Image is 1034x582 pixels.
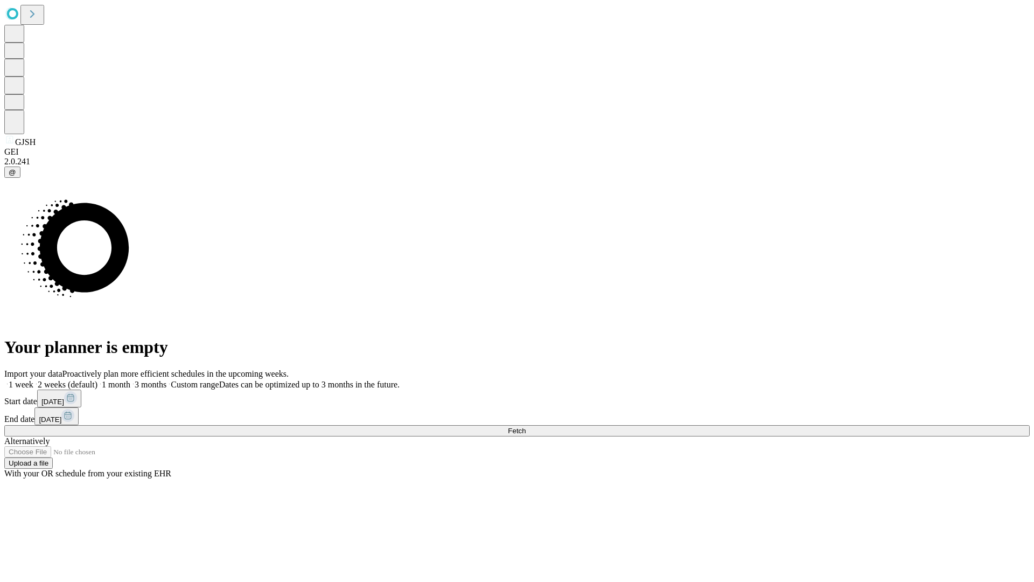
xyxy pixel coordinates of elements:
span: 1 week [9,380,33,389]
h1: Your planner is empty [4,337,1030,357]
span: Proactively plan more efficient schedules in the upcoming weeks. [62,369,289,378]
button: [DATE] [34,407,79,425]
span: Fetch [508,427,526,435]
div: GEI [4,147,1030,157]
button: @ [4,167,20,178]
span: @ [9,168,16,176]
button: Upload a file [4,458,53,469]
button: [DATE] [37,390,81,407]
div: End date [4,407,1030,425]
span: GJSH [15,137,36,147]
span: [DATE] [39,415,61,424]
span: Custom range [171,380,219,389]
span: [DATE] [41,398,64,406]
span: Alternatively [4,436,50,446]
div: 2.0.241 [4,157,1030,167]
span: Import your data [4,369,62,378]
span: 1 month [102,380,130,389]
button: Fetch [4,425,1030,436]
span: 2 weeks (default) [38,380,97,389]
span: 3 months [135,380,166,389]
span: With your OR schedule from your existing EHR [4,469,171,478]
span: Dates can be optimized up to 3 months in the future. [219,380,400,389]
div: Start date [4,390,1030,407]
